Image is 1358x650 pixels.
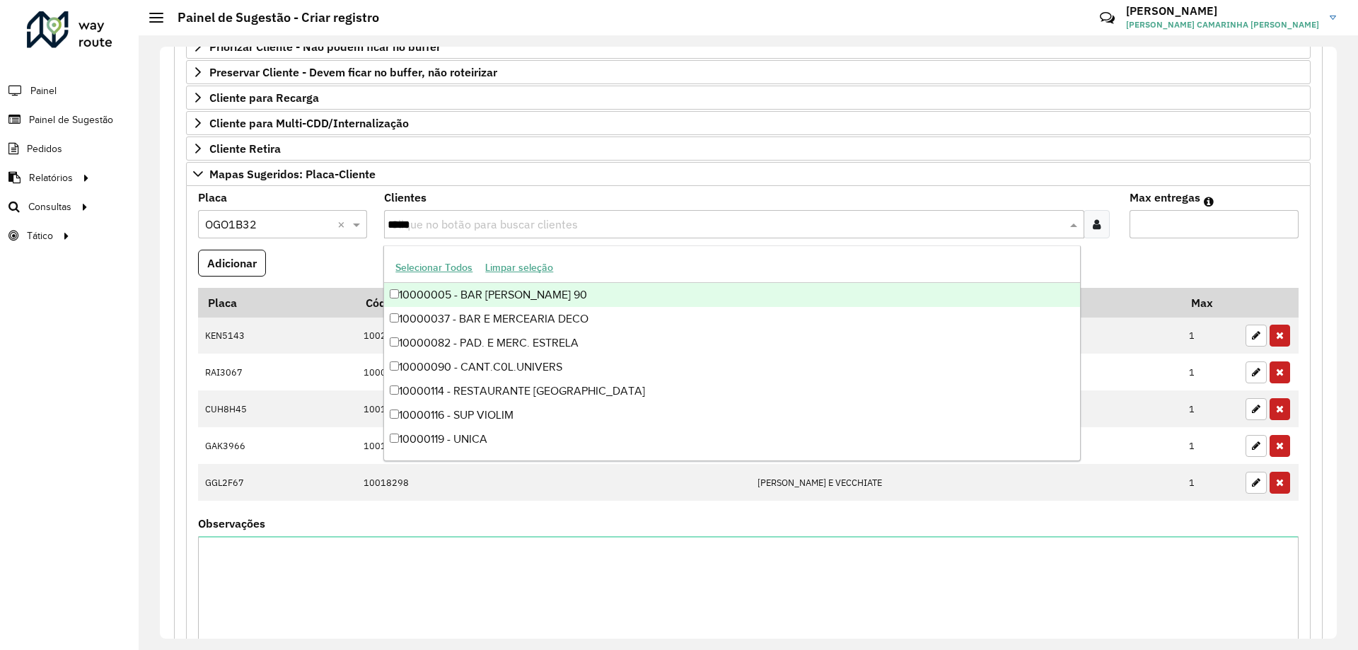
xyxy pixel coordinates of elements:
[198,464,356,501] td: GGL2F67
[186,137,1311,161] a: Cliente Retira
[209,117,409,129] span: Cliente para Multi-CDD/Internalização
[479,257,559,279] button: Limpar seleção
[29,112,113,127] span: Painel de Sugestão
[1182,390,1238,427] td: 1
[1182,288,1238,318] th: Max
[186,35,1311,59] a: Priorizar Cliente - Não podem ficar no buffer
[384,451,1079,475] div: 10000121 - [PERSON_NAME] PANIF [PERSON_NAME]
[28,199,71,214] span: Consultas
[163,10,379,25] h2: Painel de Sugestão - Criar registro
[209,92,319,103] span: Cliente para Recarga
[356,288,750,318] th: Código Cliente
[198,354,356,390] td: RAI3067
[186,162,1311,186] a: Mapas Sugeridos: Placa-Cliente
[209,41,441,52] span: Priorizar Cliente - Não podem ficar no buffer
[198,288,356,318] th: Placa
[209,66,497,78] span: Preservar Cliente - Devem ficar no buffer, não roteirizar
[186,60,1311,84] a: Preservar Cliente - Devem ficar no buffer, não roteirizar
[30,83,57,98] span: Painel
[356,318,750,354] td: 10021780
[384,283,1079,307] div: 10000005 - BAR [PERSON_NAME] 90
[1182,318,1238,354] td: 1
[198,427,356,464] td: GAK3966
[198,515,265,532] label: Observações
[356,427,750,464] td: 10018298
[383,245,1080,461] ng-dropdown-panel: Options list
[1182,427,1238,464] td: 1
[389,257,479,279] button: Selecionar Todos
[198,250,266,277] button: Adicionar
[209,168,376,180] span: Mapas Sugeridos: Placa-Cliente
[750,464,1182,501] td: [PERSON_NAME] E VECCHIATE
[384,403,1079,427] div: 10000116 - SUP VIOLIM
[384,331,1079,355] div: 10000082 - PAD. E MERC. ESTRELA
[1126,18,1319,31] span: [PERSON_NAME] CAMARINHA [PERSON_NAME]
[384,189,426,206] label: Clientes
[186,86,1311,110] a: Cliente para Recarga
[337,216,349,233] span: Clear all
[209,143,281,154] span: Cliente Retira
[27,141,62,156] span: Pedidos
[356,390,750,427] td: 10018008
[198,390,356,427] td: CUH8H45
[198,189,227,206] label: Placa
[1130,189,1200,206] label: Max entregas
[384,307,1079,331] div: 10000037 - BAR E MERCEARIA DECO
[384,379,1079,403] div: 10000114 - RESTAURANTE [GEOGRAPHIC_DATA]
[356,464,750,501] td: 10018298
[198,318,356,354] td: KEN5143
[27,228,53,243] span: Tático
[186,111,1311,135] a: Cliente para Multi-CDD/Internalização
[356,354,750,390] td: 10009633
[29,170,73,185] span: Relatórios
[1092,3,1122,33] a: Contato Rápido
[1204,196,1214,207] em: Máximo de clientes que serão colocados na mesma rota com os clientes informados
[1126,4,1319,18] h3: [PERSON_NAME]
[384,427,1079,451] div: 10000119 - UNICA
[384,355,1079,379] div: 10000090 - CANT.C0L.UNIVERS
[1182,464,1238,501] td: 1
[1182,354,1238,390] td: 1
